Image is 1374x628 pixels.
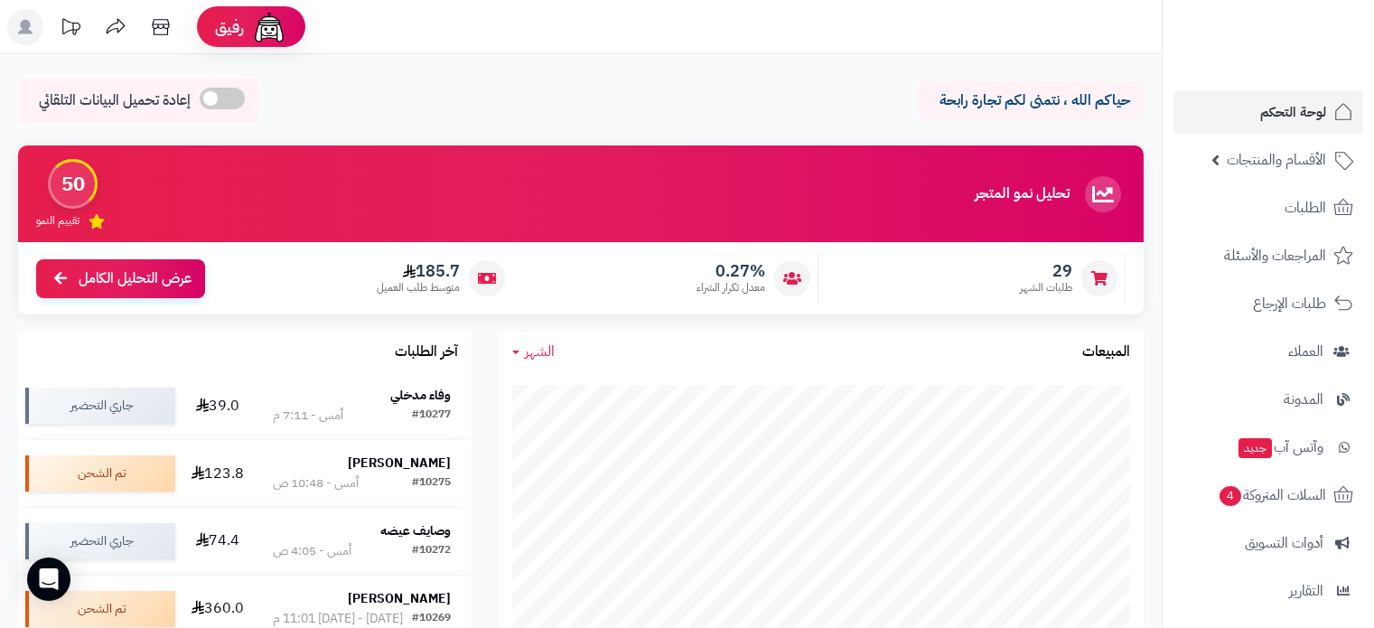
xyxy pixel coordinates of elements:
span: رفيق [215,16,244,38]
span: أدوات التسويق [1245,530,1323,556]
td: 123.8 [182,440,252,507]
p: حياكم الله ، نتمنى لكم تجارة رابحة [931,90,1130,111]
h3: تحليل نمو المتجر [975,186,1070,202]
span: التقارير [1289,578,1323,604]
strong: وصايف عيضه [380,521,451,540]
img: ai-face.png [251,9,287,45]
a: السلات المتروكة4 [1173,473,1363,517]
strong: [PERSON_NAME] [348,454,451,473]
td: 74.4 [182,508,252,575]
a: وآتس آبجديد [1173,426,1363,469]
a: عرض التحليل الكامل [36,259,205,298]
span: تقييم النمو [36,213,79,229]
strong: [PERSON_NAME] [348,589,451,608]
span: 4 [1220,486,1242,507]
span: 0.27% [696,261,765,281]
span: الشهر [525,341,555,362]
a: العملاء [1173,330,1363,373]
img: logo-2.png [1251,14,1357,52]
div: Open Intercom Messenger [27,558,70,601]
a: أدوات التسويق [1173,521,1363,565]
span: الأقسام والمنتجات [1227,147,1326,173]
span: طلبات الشهر [1020,280,1072,295]
div: [DATE] - [DATE] 11:01 م [273,610,403,628]
div: أمس - 10:48 ص [273,474,359,492]
span: العملاء [1288,339,1323,364]
h3: المبيعات [1082,344,1130,361]
a: طلبات الإرجاع [1173,282,1363,325]
a: الطلبات [1173,186,1363,230]
span: معدل تكرار الشراء [696,280,765,295]
span: عرض التحليل الكامل [79,268,192,289]
div: #10277 [412,407,451,425]
span: 29 [1020,261,1072,281]
div: #10269 [412,610,451,628]
div: أمس - 7:11 م [273,407,343,425]
div: #10272 [412,542,451,560]
span: لوحة التحكم [1260,99,1326,125]
a: التقارير [1173,569,1363,613]
span: 185.7 [377,261,460,281]
div: جاري التحضير [25,388,175,424]
span: المدونة [1284,387,1323,412]
span: إعادة تحميل البيانات التلقائي [39,90,191,111]
a: المراجعات والأسئلة [1173,234,1363,277]
a: المدونة [1173,378,1363,421]
div: #10275 [412,474,451,492]
strong: وفاء مدخلي [390,386,451,405]
a: تحديثات المنصة [48,9,93,50]
span: الطلبات [1285,195,1326,220]
span: المراجعات والأسئلة [1224,243,1326,268]
span: متوسط طلب العميل [377,280,460,295]
div: أمس - 4:05 ص [273,542,351,560]
div: تم الشحن [25,591,175,627]
div: جاري التحضير [25,523,175,559]
div: تم الشحن [25,455,175,492]
a: الشهر [512,342,555,362]
td: 39.0 [182,372,252,439]
h3: آخر الطلبات [395,344,458,361]
span: طلبات الإرجاع [1253,291,1326,316]
span: السلات المتروكة [1218,483,1326,508]
span: جديد [1238,438,1272,458]
a: لوحة التحكم [1173,90,1363,134]
span: وآتس آب [1237,435,1323,460]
